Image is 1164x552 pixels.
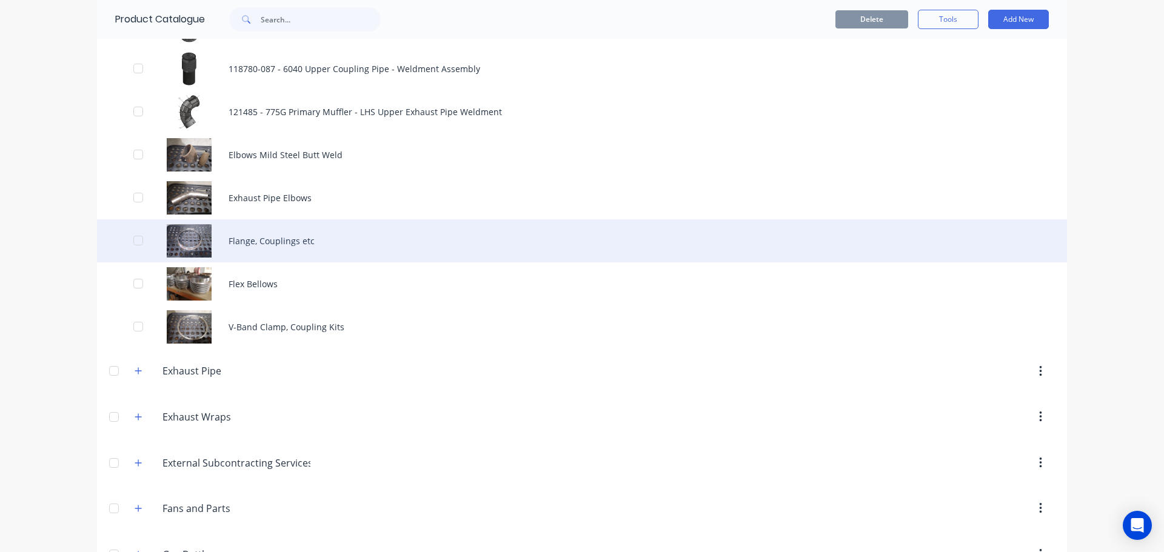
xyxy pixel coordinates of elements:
input: Enter category name [162,364,306,378]
div: Flex Bellows Flex Bellows [97,262,1067,305]
div: Elbows Mild Steel Butt WeldElbows Mild Steel Butt Weld [97,133,1067,176]
button: Tools [918,10,978,29]
input: Enter category name [162,501,306,516]
button: Delete [835,10,908,28]
div: Exhaust Pipe ElbowsExhaust Pipe Elbows [97,176,1067,219]
input: Search... [261,7,381,32]
div: Flange, Couplings etcFlange, Couplings etc [97,219,1067,262]
div: V-Band Clamp, Coupling KitsV-Band Clamp, Coupling Kits [97,305,1067,348]
input: Enter category name [162,410,306,424]
div: 118780-087 - 6040 Upper Coupling Pipe - Weldment Assembly118780-087 - 6040 Upper Coupling Pipe - ... [97,47,1067,90]
input: Enter category name [162,456,310,470]
button: Add New [988,10,1049,29]
div: Open Intercom Messenger [1123,511,1152,540]
div: 121485 - 775G Primary Muffler - LHS Upper Exhaust Pipe Weldment121485 - 775G Primary Muffler - LH... [97,90,1067,133]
